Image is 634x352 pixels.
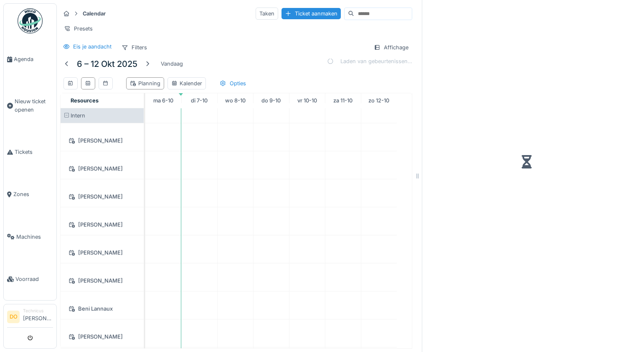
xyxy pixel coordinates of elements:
[259,95,283,106] a: 9 oktober 2025
[331,95,355,106] a: 11 oktober 2025
[66,135,139,146] div: [PERSON_NAME]
[66,191,139,202] div: [PERSON_NAME]
[223,95,248,106] a: 8 oktober 2025
[71,112,85,119] span: Intern
[15,97,53,113] span: Nieuw ticket openen
[4,131,56,173] a: Tickets
[370,41,412,54] div: Affichage
[216,77,250,89] div: Opties
[66,275,139,286] div: [PERSON_NAME]
[151,95,175,106] a: 6 oktober 2025
[77,59,137,69] h5: 6 – 12 okt 2025
[157,58,186,69] div: Vandaag
[281,8,341,19] div: Ticket aanmaken
[66,247,139,258] div: [PERSON_NAME]
[14,55,53,63] span: Agenda
[18,8,43,33] img: Badge_color-CXgf-gQk.svg
[4,80,56,131] a: Nieuw ticket openen
[295,95,319,106] a: 10 oktober 2025
[4,38,56,80] a: Agenda
[66,219,139,230] div: [PERSON_NAME]
[7,308,53,328] a: DO Technicus[PERSON_NAME]
[4,216,56,258] a: Machines
[118,41,151,54] div: Filters
[16,233,53,241] span: Machines
[66,163,139,174] div: [PERSON_NAME]
[13,190,53,198] span: Zones
[256,8,278,20] div: Taken
[66,304,139,314] div: Beni Lannaux
[71,97,99,104] span: Resources
[73,43,112,51] div: Eis je aandacht
[366,95,391,106] a: 12 oktober 2025
[15,148,53,156] span: Tickets
[4,258,56,300] a: Voorraad
[189,95,210,106] a: 7 oktober 2025
[4,173,56,215] a: Zones
[327,57,412,65] div: Laden van gebeurtenissen…
[15,275,53,283] span: Voorraad
[23,308,53,326] li: [PERSON_NAME]
[7,311,20,323] li: DO
[66,332,139,342] div: [PERSON_NAME]
[171,79,202,87] div: Kalender
[60,23,96,35] div: Presets
[130,79,160,87] div: Planning
[23,308,53,314] div: Technicus
[79,10,109,18] strong: Calendar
